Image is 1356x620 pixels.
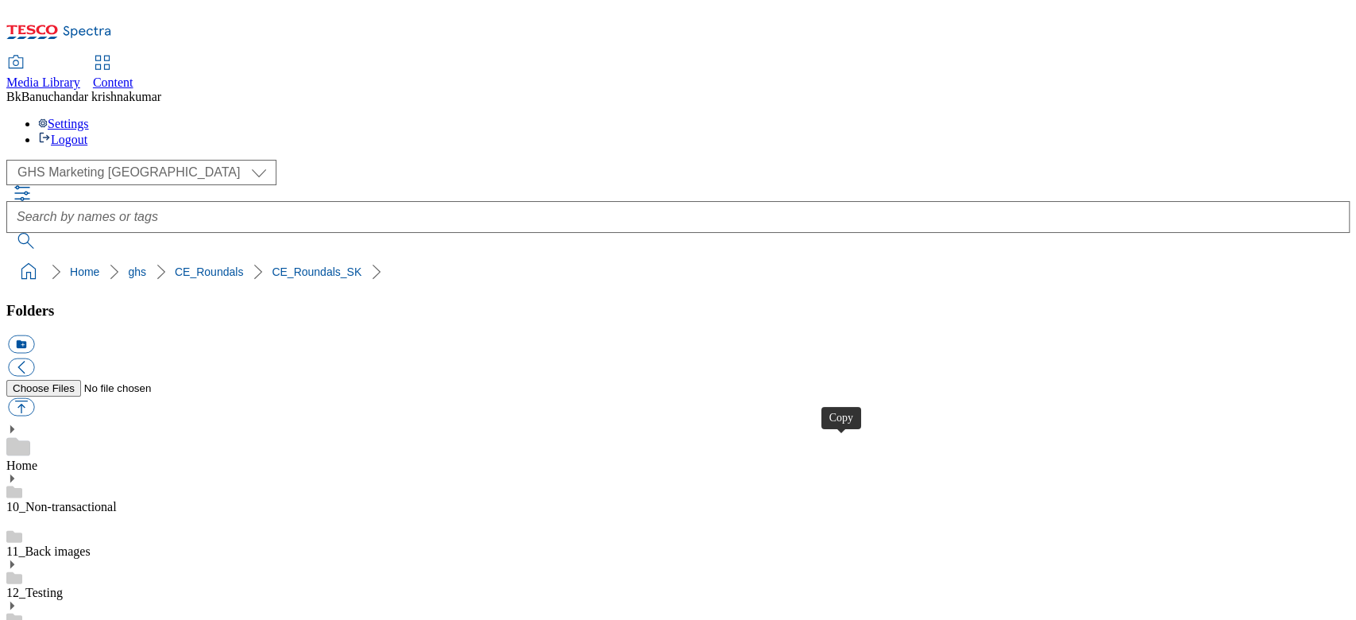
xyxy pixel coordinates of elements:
h3: Folders [6,302,1350,320]
a: 10_Non-transactional [6,500,117,513]
a: Content [93,56,133,90]
a: 12_Testing [6,586,63,599]
a: CE_Roundals_SK [272,265,361,278]
a: CE_Roundals [175,265,243,278]
a: Media Library [6,56,80,90]
input: Search by names or tags [6,201,1350,233]
a: ghs [128,265,146,278]
a: Logout [38,133,87,146]
span: Content [93,76,133,89]
a: 11_Back images [6,544,91,558]
a: Settings [38,117,89,130]
a: Home [6,459,37,472]
span: Media Library [6,76,80,89]
a: Home [70,265,99,278]
a: home [16,259,41,285]
nav: breadcrumb [6,257,1350,287]
span: Bk [6,90,21,103]
span: Banuchandar krishnakumar [21,90,161,103]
